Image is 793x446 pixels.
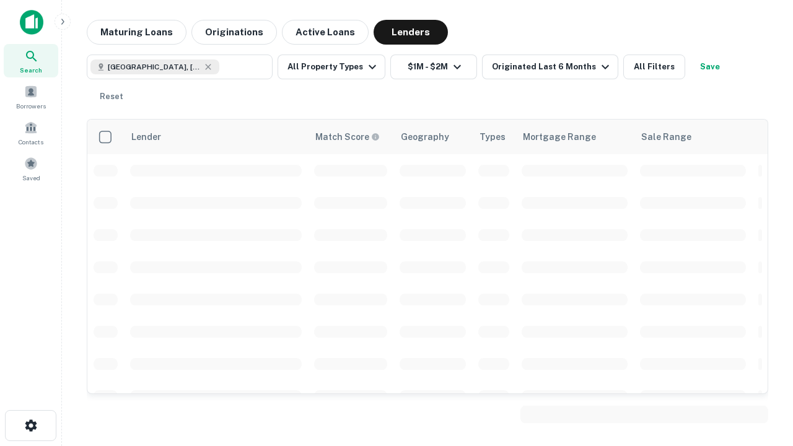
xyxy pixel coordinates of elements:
[315,130,380,144] div: Capitalize uses an advanced AI algorithm to match your search with the best lender. The match sco...
[4,116,58,149] a: Contacts
[492,59,613,74] div: Originated Last 6 Months
[16,101,46,111] span: Borrowers
[4,80,58,113] a: Borrowers
[131,129,161,144] div: Lender
[731,307,793,367] iframe: Chat Widget
[191,20,277,45] button: Originations
[87,20,186,45] button: Maturing Loans
[472,120,515,154] th: Types
[19,137,43,147] span: Contacts
[515,120,634,154] th: Mortgage Range
[523,129,596,144] div: Mortgage Range
[480,129,506,144] div: Types
[4,152,58,185] a: Saved
[482,55,618,79] button: Originated Last 6 Months
[634,120,752,154] th: Sale Range
[22,173,40,183] span: Saved
[124,120,308,154] th: Lender
[92,84,131,109] button: Reset
[4,44,58,77] a: Search
[401,129,449,144] div: Geography
[393,120,472,154] th: Geography
[308,120,393,154] th: Capitalize uses an advanced AI algorithm to match your search with the best lender. The match sco...
[278,55,385,79] button: All Property Types
[641,129,691,144] div: Sale Range
[374,20,448,45] button: Lenders
[390,55,477,79] button: $1M - $2M
[20,10,43,35] img: capitalize-icon.png
[20,65,42,75] span: Search
[690,55,730,79] button: Save your search to get updates of matches that match your search criteria.
[623,55,685,79] button: All Filters
[108,61,201,72] span: [GEOGRAPHIC_DATA], [GEOGRAPHIC_DATA], [GEOGRAPHIC_DATA]
[282,20,369,45] button: Active Loans
[315,130,377,144] h6: Match Score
